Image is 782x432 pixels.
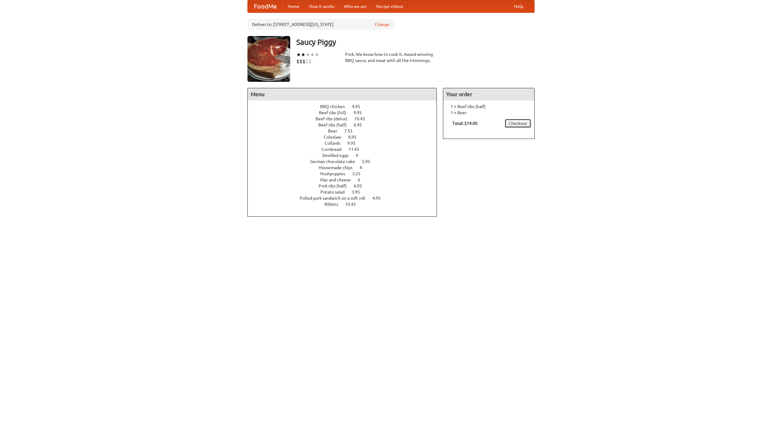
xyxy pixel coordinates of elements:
span: 10.45 [354,116,371,121]
span: German chocolate cake [310,159,361,164]
span: Pork ribs (half) [319,183,353,188]
span: Devilled eggs [322,153,355,158]
a: Change [375,21,389,27]
b: Total: $14.00 [452,121,477,126]
a: Home [283,0,304,13]
a: Recipe videos [371,0,408,13]
span: Beef ribs (full) [319,110,353,115]
span: 10.45 [345,202,362,207]
h4: Menu [248,88,437,100]
h4: Your order [443,88,534,100]
li: $ [309,58,312,65]
span: 3.25 [352,171,367,176]
a: Potato salad 3.95 [320,190,371,194]
span: 6.45 [354,122,368,127]
li: $ [296,58,299,65]
span: Beef ribs (half) [318,122,353,127]
span: 11.45 [349,147,365,152]
a: Checkout [505,119,531,128]
li: 1 × Beer [446,110,531,116]
div: Deliver to: [STREET_ADDRESS][US_STATE] [247,19,394,30]
a: Who we are [339,0,371,13]
li: 1 × Beef ribs (half) [446,103,531,110]
a: German chocolate cake 5.95 [310,159,382,164]
span: Riblets [324,202,344,207]
span: Housemade chips [319,165,359,170]
span: Mac and cheese [320,177,357,182]
span: Coleslaw [324,135,347,140]
a: How it works [304,0,339,13]
span: 5.95 [362,159,376,164]
li: $ [302,58,305,65]
span: Cornbread [321,147,348,152]
a: Help [509,0,528,13]
span: 4 [360,165,368,170]
div: Pork. We know how to cook it. Award-winning BBQ sauce, and meat with all the trimmings. [345,51,437,64]
span: 6.95 [354,183,368,188]
li: ★ [315,51,319,58]
a: Beef ribs (delux) 10.45 [316,116,376,121]
a: FoodMe [248,0,283,13]
span: 7.55 [344,129,359,133]
li: ★ [296,51,301,58]
a: Hushpuppies 3.25 [320,171,372,176]
a: Beef ribs (full) 9.95 [319,110,373,115]
span: Beer [328,129,343,133]
a: Mac and cheese 6 [320,177,371,182]
a: Beer 7.55 [328,129,364,133]
a: Housemade chips 4 [319,165,373,170]
span: 9.95 [347,141,362,146]
a: BBQ chicken 4.95 [320,104,371,109]
a: Cornbread 11.45 [321,147,371,152]
span: BBQ chicken [320,104,351,109]
span: Potato salad [320,190,351,194]
span: Collards [325,141,346,146]
a: Coleslaw 8.95 [324,135,368,140]
span: Pulled pork sandwich on a soft roll [300,196,371,201]
a: Beef ribs (half) 6.45 [318,122,373,127]
a: Pulled pork sandwich on a soft roll 4.95 [300,196,392,201]
span: 4.95 [352,104,366,109]
h3: Saucy Piggy [296,36,535,48]
span: 4.95 [372,196,387,201]
span: Hushpuppies [320,171,351,176]
span: 3.95 [352,190,366,194]
a: Collards 9.95 [325,141,367,146]
span: 6 [358,177,366,182]
a: Riblets 10.45 [324,202,367,207]
span: 4 [356,153,364,158]
a: Devilled eggs 4 [322,153,369,158]
li: ★ [301,51,305,58]
li: ★ [305,51,310,58]
span: 8.95 [348,135,363,140]
li: ★ [310,51,315,58]
a: Pork ribs (half) 6.95 [319,183,373,188]
li: $ [305,58,309,65]
span: 9.95 [353,110,368,115]
li: $ [299,58,302,65]
span: Beef ribs (delux) [316,116,353,121]
img: angular.jpg [247,36,290,82]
